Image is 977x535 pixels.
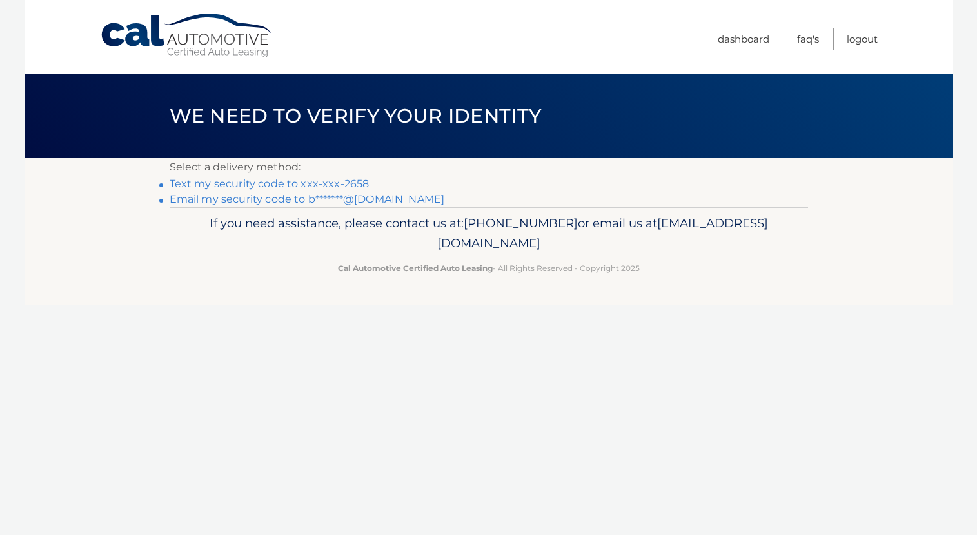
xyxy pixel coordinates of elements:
[847,28,878,50] a: Logout
[170,177,370,190] a: Text my security code to xxx-xxx-2658
[170,104,542,128] span: We need to verify your identity
[718,28,769,50] a: Dashboard
[100,13,274,59] a: Cal Automotive
[338,263,493,273] strong: Cal Automotive Certified Auto Leasing
[178,261,800,275] p: - All Rights Reserved - Copyright 2025
[178,213,800,254] p: If you need assistance, please contact us at: or email us at
[170,158,808,176] p: Select a delivery method:
[464,216,578,230] span: [PHONE_NUMBER]
[170,193,445,205] a: Email my security code to b*******@[DOMAIN_NAME]
[797,28,819,50] a: FAQ's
